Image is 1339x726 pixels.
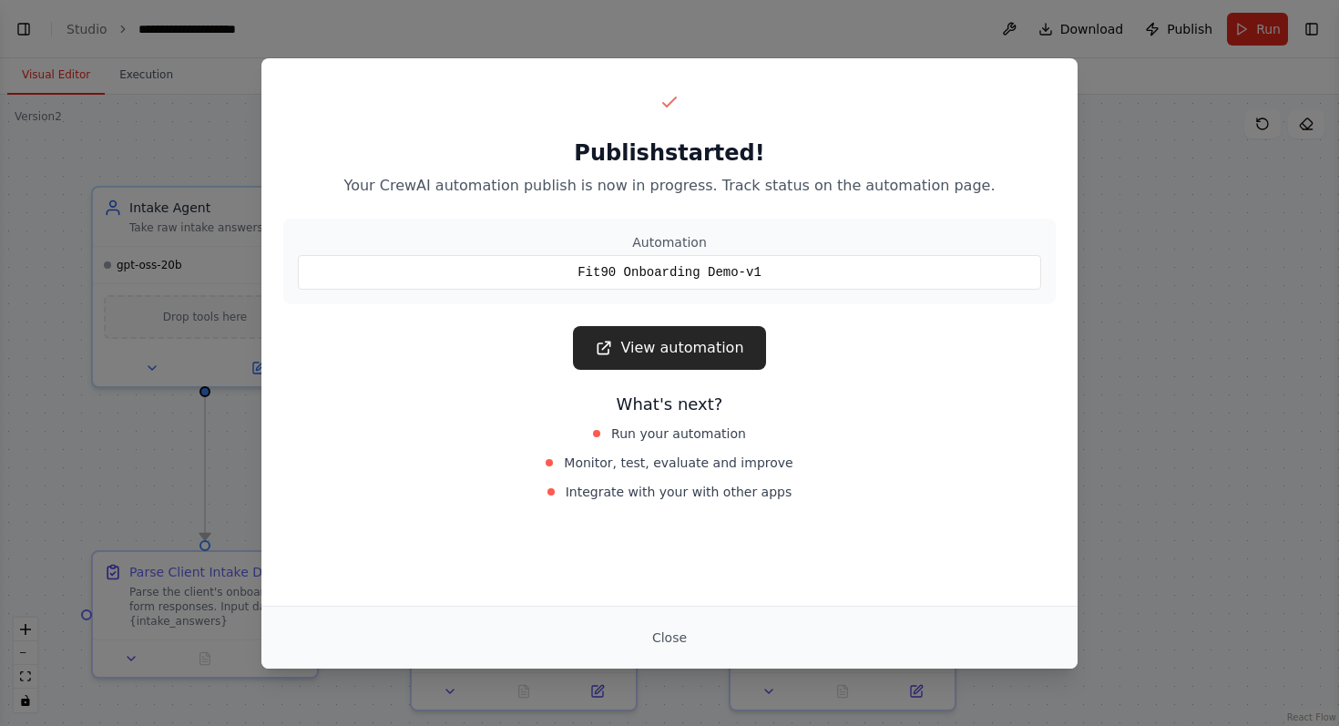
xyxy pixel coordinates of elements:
[573,326,765,370] a: View automation
[566,483,792,501] span: Integrate with your with other apps
[298,233,1041,251] div: Automation
[283,392,1056,417] h3: What's next?
[611,424,746,443] span: Run your automation
[638,621,701,654] button: Close
[283,175,1056,197] p: Your CrewAI automation publish is now in progress. Track status on the automation page.
[564,454,792,472] span: Monitor, test, evaluate and improve
[298,255,1041,290] div: Fit90 Onboarding Demo-v1
[283,138,1056,168] h2: Publish started!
